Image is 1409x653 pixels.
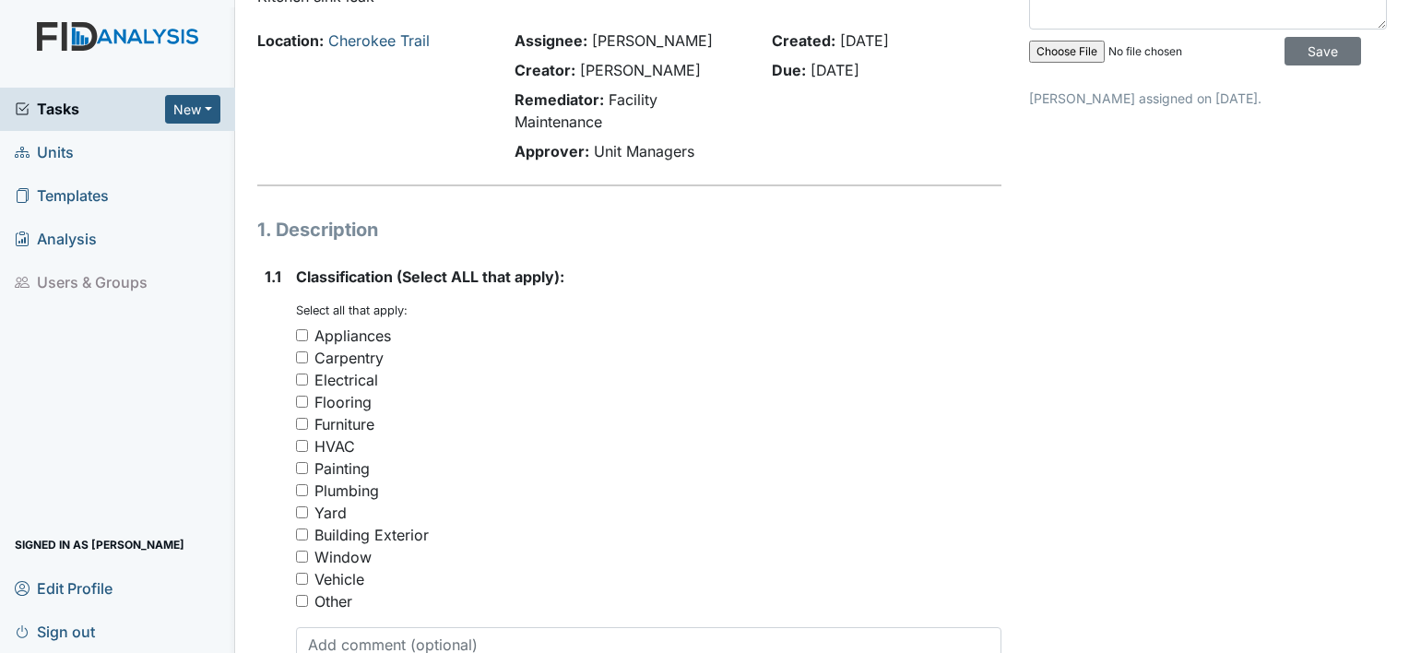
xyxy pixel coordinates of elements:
input: Yard [296,506,308,518]
strong: Remediator: [515,90,604,109]
h1: 1. Description [257,216,1001,243]
strong: Location: [257,31,324,50]
strong: Approver: [515,142,589,160]
span: [DATE] [811,61,859,79]
span: Units [15,138,74,167]
input: Vehicle [296,573,308,585]
strong: Due: [772,61,806,79]
a: Tasks [15,98,165,120]
input: Painting [296,462,308,474]
span: Analysis [15,225,97,254]
div: Plumbing [314,480,379,502]
input: Electrical [296,374,308,386]
span: Sign out [15,617,95,646]
div: Electrical [314,369,378,391]
div: Appliances [314,325,391,347]
input: Save [1285,37,1361,65]
small: Select all that apply: [296,303,408,317]
strong: Created: [772,31,835,50]
input: Furniture [296,418,308,430]
input: Carpentry [296,351,308,363]
input: HVAC [296,440,308,452]
input: Building Exterior [296,528,308,540]
span: [DATE] [840,31,889,50]
div: Vehicle [314,568,364,590]
span: Unit Managers [594,142,694,160]
div: Building Exterior [314,524,429,546]
span: [PERSON_NAME] [592,31,713,50]
div: Flooring [314,391,372,413]
span: Signed in as [PERSON_NAME] [15,530,184,559]
a: Cherokee Trail [328,31,430,50]
input: Appliances [296,329,308,341]
span: Templates [15,182,109,210]
strong: Creator: [515,61,575,79]
div: Painting [314,457,370,480]
input: Other [296,595,308,607]
span: [PERSON_NAME] [580,61,701,79]
input: Window [296,551,308,563]
button: New [165,95,220,124]
div: Carpentry [314,347,384,369]
label: 1.1 [265,266,281,288]
p: [PERSON_NAME] assigned on [DATE]. [1029,89,1387,108]
span: Classification (Select ALL that apply): [296,267,564,286]
div: Furniture [314,413,374,435]
span: Edit Profile [15,574,112,602]
input: Plumbing [296,484,308,496]
div: Other [314,590,352,612]
input: Flooring [296,396,308,408]
div: Yard [314,502,347,524]
strong: Assignee: [515,31,587,50]
div: Window [314,546,372,568]
div: HVAC [314,435,355,457]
